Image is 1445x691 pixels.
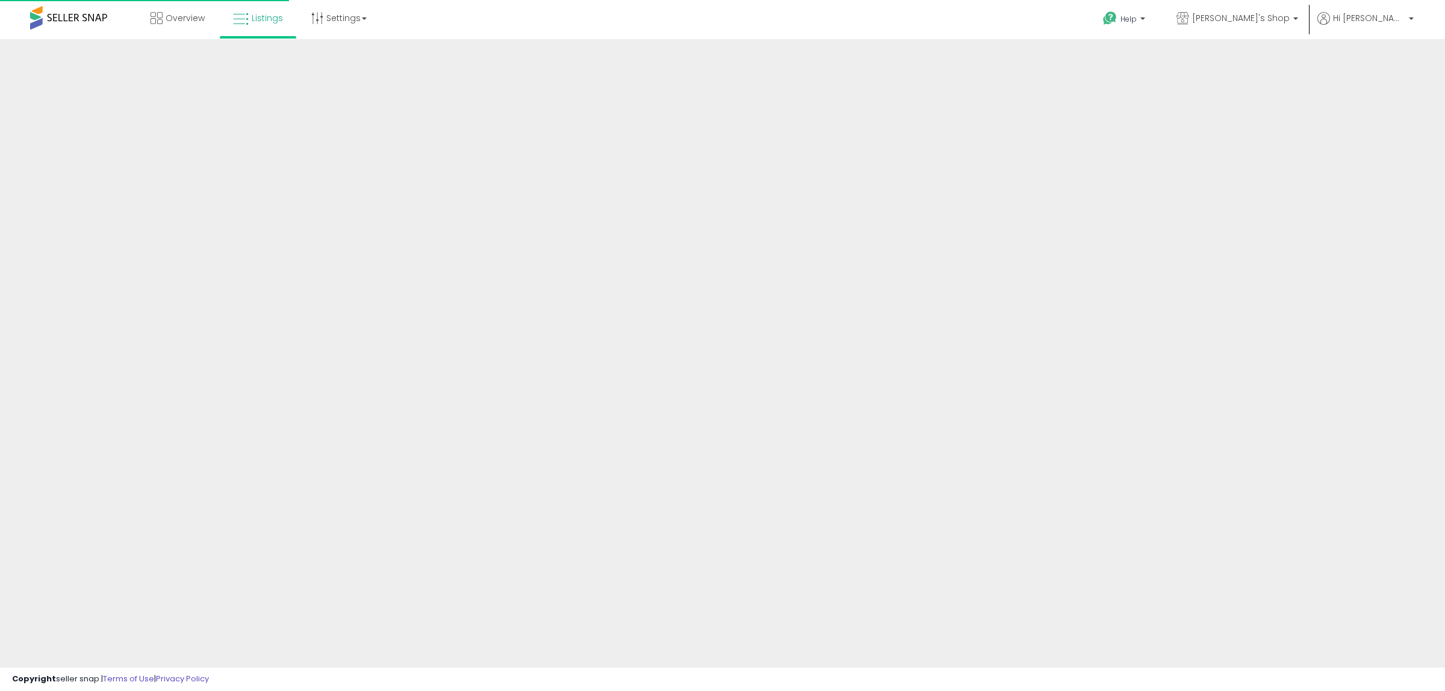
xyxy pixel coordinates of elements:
[252,12,283,24] span: Listings
[1317,12,1414,39] a: Hi [PERSON_NAME]
[166,12,205,24] span: Overview
[1093,2,1157,39] a: Help
[1333,12,1405,24] span: Hi [PERSON_NAME]
[1120,14,1137,24] span: Help
[1192,12,1290,24] span: [PERSON_NAME]'s Shop
[1102,11,1117,26] i: Get Help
